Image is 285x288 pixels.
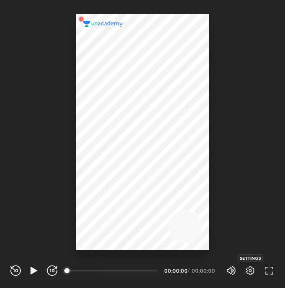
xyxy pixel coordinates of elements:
div: 00:00:00 [192,268,215,273]
div: / [188,268,190,273]
div: Settings [238,254,263,262]
img: logo.2a7e12a2.svg [83,21,123,27]
div: 00:00:00 [164,268,186,273]
img: wMgqJGBwKWe8AAAAABJRU5ErkJggg== [76,14,86,24]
